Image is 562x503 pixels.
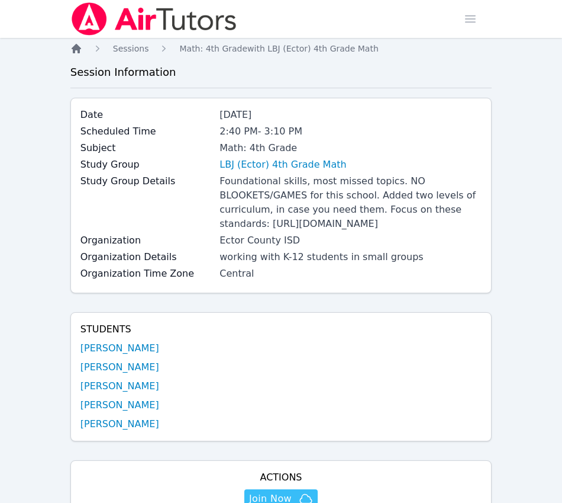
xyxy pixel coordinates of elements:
a: [PERSON_NAME] [80,379,159,393]
label: Organization Details [80,250,213,264]
a: [PERSON_NAME] [80,341,159,355]
div: Foundational skills, most missed topics. NO BLOOKETS/GAMES for this school. Added two levels of c... [219,174,482,231]
a: [PERSON_NAME] [80,360,159,374]
div: working with K-12 students in small groups [219,250,482,264]
a: [PERSON_NAME] [80,398,159,412]
label: Study Group [80,158,213,172]
a: [PERSON_NAME] [80,417,159,431]
label: Date [80,108,213,122]
div: [DATE] [219,108,482,122]
h3: Session Information [70,64,492,81]
a: LBJ (Ector) 4th Grade Math [219,158,346,172]
div: Math: 4th Grade [219,141,482,155]
a: Sessions [113,43,149,55]
div: Ector County ISD [219,233,482,248]
span: Sessions [113,44,149,53]
label: Scheduled Time [80,124,213,139]
span: Math: 4th Grade with LBJ (Ector) 4th Grade Math [179,44,378,53]
div: Central [219,267,482,281]
div: 2:40 PM - 3:10 PM [219,124,482,139]
label: Organization [80,233,213,248]
label: Study Group Details [80,174,213,188]
img: Air Tutors [70,2,238,36]
h4: Actions [80,470,482,485]
nav: Breadcrumb [70,43,492,55]
h4: Students [80,322,482,337]
label: Subject [80,141,213,155]
label: Organization Time Zone [80,267,213,281]
a: Math: 4th Gradewith LBJ (Ector) 4th Grade Math [179,43,378,55]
